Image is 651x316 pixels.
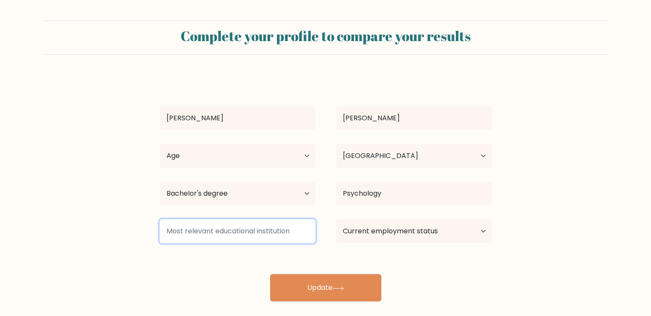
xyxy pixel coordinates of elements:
[160,219,315,243] input: Most relevant educational institution
[160,106,315,130] input: First name
[48,28,603,44] h2: Complete your profile to compare your results
[336,106,492,130] input: Last name
[336,182,492,206] input: What did you study?
[270,274,381,301] button: Update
